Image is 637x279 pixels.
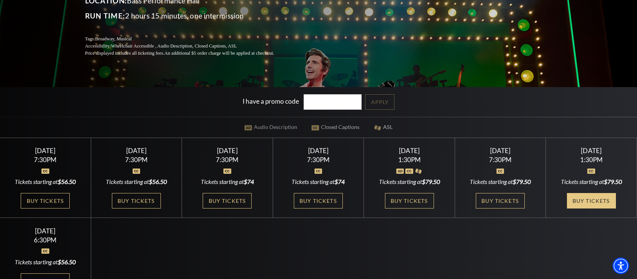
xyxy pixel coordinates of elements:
[464,156,537,163] div: 7:30PM
[164,51,274,56] span: An additional $5 order charge will be applied at checkout.
[9,178,82,186] div: Tickets starting at
[9,147,82,155] div: [DATE]
[100,147,173,155] div: [DATE]
[100,156,173,163] div: 7:30PM
[58,178,76,185] span: $56.50
[335,178,345,185] span: $74
[373,156,446,163] div: 1:30PM
[604,178,622,185] span: $79.50
[100,178,173,186] div: Tickets starting at
[21,193,70,208] a: Buy Tickets
[464,147,537,155] div: [DATE]
[9,258,82,266] div: Tickets starting at
[385,193,434,208] a: Buy Tickets
[58,258,76,265] span: $56.50
[373,178,446,186] div: Tickets starting at
[111,43,237,49] span: Wheelchair Accessible , Audio Description, Closed Captions, ASL
[244,178,254,185] span: $74
[149,178,167,185] span: $56.50
[282,156,354,163] div: 7:30PM
[555,147,628,155] div: [DATE]
[294,193,343,208] a: Buy Tickets
[555,178,628,186] div: Tickets starting at
[613,258,629,274] div: Accessibility Menu
[85,35,292,43] p: Tags:
[567,193,616,208] a: Buy Tickets
[373,147,446,155] div: [DATE]
[85,11,125,20] span: Run Time:
[85,50,292,57] p: Price displayed includes all ticketing fees.
[191,147,264,155] div: [DATE]
[282,178,354,186] div: Tickets starting at
[191,178,264,186] div: Tickets starting at
[85,43,292,50] p: Accessibility:
[513,178,531,185] span: $79.50
[95,36,131,41] span: Broadway, Musical
[243,97,299,105] label: I have a promo code
[555,156,628,163] div: 1:30PM
[203,193,252,208] a: Buy Tickets
[85,10,292,22] p: 2 hours 15 minutes, one intermission
[9,237,82,243] div: 6:30PM
[422,178,440,185] span: $79.50
[112,193,161,208] a: Buy Tickets
[191,156,264,163] div: 7:30PM
[9,227,82,235] div: [DATE]
[9,156,82,163] div: 7:30PM
[282,147,354,155] div: [DATE]
[476,193,525,208] a: Buy Tickets
[464,178,537,186] div: Tickets starting at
